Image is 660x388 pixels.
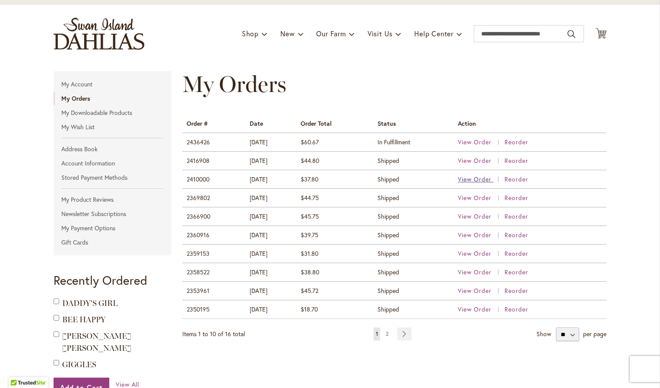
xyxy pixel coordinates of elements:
td: 2416908 [182,152,245,170]
td: [DATE] [245,263,296,282]
a: View Order [458,175,503,183]
span: View Order [458,212,492,220]
a: Reorder [505,212,528,220]
strong: Show [536,330,551,338]
a: Stored Payment Methods [54,171,171,184]
span: View Order [458,286,492,295]
a: Account Information [54,157,171,170]
a: View Order [458,249,503,258]
th: Order Total [296,114,373,133]
a: Gift Cards [54,236,171,249]
span: Items 1 to 10 of 16 total [182,330,245,338]
td: [DATE] [245,189,296,207]
a: My Account [54,78,171,91]
a: 2 [384,328,390,340]
span: $60.67 [301,138,319,146]
span: BEE HAPPY [62,315,105,324]
span: $37.80 [301,175,318,183]
td: 2410000 [182,170,245,189]
th: Action [454,114,606,133]
span: View Order [458,138,492,146]
a: My Wish List [54,121,171,134]
a: My Product Reviews [54,193,171,206]
a: GIGGLES [62,360,96,369]
a: Reorder [505,156,528,165]
td: [DATE] [245,300,296,319]
td: Shipped [373,245,454,263]
a: View Order [458,194,503,202]
td: [DATE] [245,245,296,263]
td: Shipped [373,300,454,319]
span: $44.75 [301,194,319,202]
a: Reorder [505,268,528,276]
td: Shipped [373,263,454,282]
a: View Order [458,231,503,239]
span: View Order [458,194,492,202]
a: My Downloadable Products [54,106,171,119]
td: [DATE] [245,207,296,226]
th: Order # [182,114,245,133]
span: $39.75 [301,231,318,239]
td: [DATE] [245,282,296,300]
a: DADDY'S GIRL [62,299,117,308]
td: 2353961 [182,282,245,300]
a: Reorder [505,286,528,295]
span: View Order [458,305,492,313]
td: Shipped [373,226,454,245]
span: New [280,29,295,38]
a: [PERSON_NAME] [PERSON_NAME] [62,331,131,353]
a: View Order [458,286,503,295]
span: $18.70 [301,305,318,313]
span: My Orders [182,70,286,98]
a: Reorder [505,231,528,239]
a: View Order [458,138,503,146]
a: Reorder [505,175,528,183]
a: View Order [458,156,503,165]
td: Shipped [373,189,454,207]
span: per page [583,330,606,338]
a: Newsletter Subscriptions [54,207,171,220]
span: Our Farm [316,29,346,38]
span: 1 [376,331,378,337]
span: $31.80 [301,249,318,258]
span: $38.80 [301,268,319,276]
a: View Order [458,212,503,220]
td: [DATE] [245,152,296,170]
a: View Order [458,305,503,313]
span: Shop [242,29,259,38]
span: $45.75 [301,212,319,220]
td: 2366900 [182,207,245,226]
td: In Fulfillment [373,133,454,152]
span: Visit Us [368,29,393,38]
a: View Order [458,268,503,276]
td: Shipped [373,207,454,226]
a: Reorder [505,194,528,202]
span: $45.72 [301,286,318,295]
td: [DATE] [245,133,296,152]
th: Status [373,114,454,133]
span: Help Center [414,29,454,38]
a: Reorder [505,138,528,146]
a: Reorder [505,305,528,313]
td: 2369802 [182,189,245,207]
span: $44.80 [301,156,319,165]
td: 2436426 [182,133,245,152]
td: 2360916 [182,226,245,245]
td: Shipped [373,152,454,170]
span: View Order [458,268,492,276]
span: 2 [386,331,388,337]
span: View Order [458,231,492,239]
a: Reorder [505,249,528,258]
a: store logo [54,18,144,50]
